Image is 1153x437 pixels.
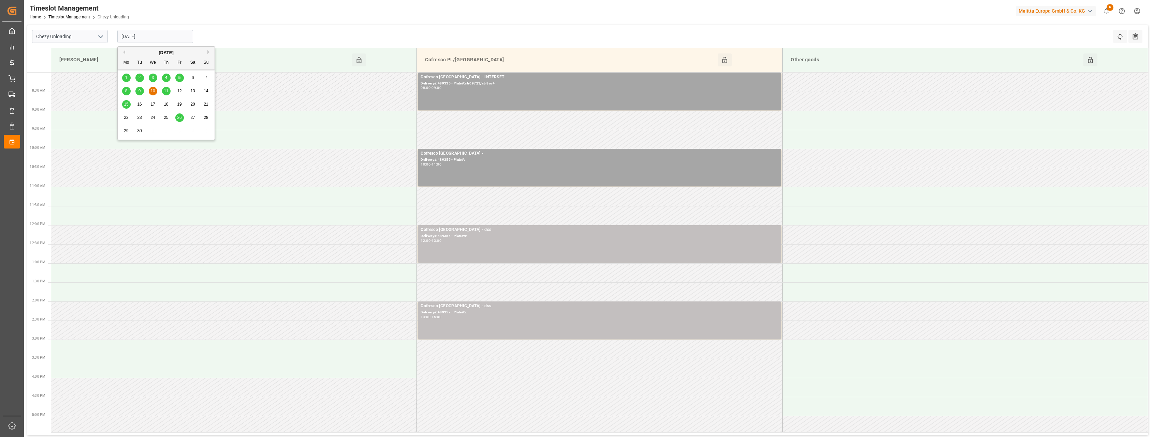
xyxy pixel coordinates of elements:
span: 4:30 PM [32,394,45,397]
div: Choose Friday, September 19th, 2025 [175,100,184,109]
span: 12:30 PM [30,241,45,245]
span: 18 [164,102,168,107]
div: Choose Thursday, September 11th, 2025 [162,87,171,95]
div: Cofresco [GEOGRAPHIC_DATA] - dss [421,303,778,310]
div: Sa [189,59,197,67]
div: Choose Wednesday, September 10th, 2025 [149,87,157,95]
span: 1 [125,75,128,80]
div: Choose Monday, September 15th, 2025 [122,100,131,109]
div: 14:00 [421,315,430,318]
div: Delivery#:489357 - Plate#:x [421,310,778,315]
div: Th [162,59,171,67]
span: 3 [152,75,154,80]
div: Choose Tuesday, September 30th, 2025 [135,127,144,135]
div: Cofresco PL/[GEOGRAPHIC_DATA] [422,53,718,66]
span: 15 [124,102,128,107]
div: Su [202,59,210,67]
span: 29 [124,128,128,133]
div: Choose Wednesday, September 3rd, 2025 [149,74,157,82]
span: 10:30 AM [30,165,45,169]
div: Choose Saturday, September 13th, 2025 [189,87,197,95]
div: Choose Monday, September 8th, 2025 [122,87,131,95]
div: Melitta Europa GmbH & Co. KG [1016,6,1096,16]
div: Choose Sunday, September 7th, 2025 [202,74,210,82]
button: Melitta Europa GmbH & Co. KG [1016,4,1099,17]
div: Choose Friday, September 12th, 2025 [175,87,184,95]
div: Choose Monday, September 22nd, 2025 [122,113,131,122]
span: 2:30 PM [32,317,45,321]
div: 12:00 [421,239,430,242]
span: 8 [125,89,128,93]
div: Choose Thursday, September 18th, 2025 [162,100,171,109]
button: Previous Month [121,50,125,54]
div: 11:00 [432,163,441,166]
span: 21 [204,102,208,107]
span: 17 [150,102,155,107]
span: 3:30 PM [32,356,45,359]
span: 4 [165,75,167,80]
span: 5 [178,75,181,80]
div: month 2025-09 [120,71,213,138]
div: Choose Sunday, September 14th, 2025 [202,87,210,95]
span: 4:00 PM [32,375,45,378]
div: Choose Tuesday, September 2nd, 2025 [135,74,144,82]
div: Choose Sunday, September 28th, 2025 [202,113,210,122]
div: Delivery#:489335 - Plate#:ctr09723/ctr8vu4 [421,81,778,87]
div: 15:00 [432,315,441,318]
span: 26 [177,115,181,120]
div: - [430,239,432,242]
span: 24 [150,115,155,120]
button: show 6 new notifications [1099,3,1114,19]
input: Type to search/select [32,30,108,43]
span: 11:30 AM [30,203,45,207]
div: Choose Tuesday, September 9th, 2025 [135,87,144,95]
span: 30 [137,128,142,133]
div: Choose Tuesday, September 16th, 2025 [135,100,144,109]
div: Choose Saturday, September 6th, 2025 [189,74,197,82]
span: 23 [137,115,142,120]
span: 6 [1107,4,1113,11]
a: Timeslot Management [48,15,90,19]
div: Choose Thursday, September 4th, 2025 [162,74,171,82]
div: [DATE] [118,49,215,56]
span: 19 [177,102,181,107]
span: 8:30 AM [32,89,45,92]
div: Cofresco [GEOGRAPHIC_DATA] - INTERSET [421,74,778,81]
span: 20 [190,102,195,107]
span: 1:00 PM [32,260,45,264]
span: 10:00 AM [30,146,45,150]
span: 2:00 PM [32,298,45,302]
div: 09:00 [432,86,441,89]
div: Choose Friday, September 5th, 2025 [175,74,184,82]
div: Mo [122,59,131,67]
span: 12:00 PM [30,222,45,226]
div: Choose Friday, September 26th, 2025 [175,113,184,122]
div: Choose Thursday, September 25th, 2025 [162,113,171,122]
div: Choose Wednesday, September 17th, 2025 [149,100,157,109]
div: Choose Monday, September 1st, 2025 [122,74,131,82]
button: Next Month [207,50,211,54]
button: Help Center [1114,3,1129,19]
div: 08:00 [421,86,430,89]
div: Fr [175,59,184,67]
span: 3:00 PM [32,337,45,340]
div: Cofresco [GEOGRAPHIC_DATA] - dss [421,227,778,233]
div: Choose Monday, September 29th, 2025 [122,127,131,135]
span: 28 [204,115,208,120]
span: 12 [177,89,181,93]
div: Cofresco [GEOGRAPHIC_DATA] - [421,150,778,157]
button: open menu [95,31,105,42]
div: - [430,163,432,166]
span: 6 [192,75,194,80]
span: 16 [137,102,142,107]
span: 25 [164,115,168,120]
span: 2 [138,75,141,80]
span: 13 [190,89,195,93]
span: 11 [164,89,168,93]
div: [PERSON_NAME] [57,53,352,66]
span: 11:00 AM [30,184,45,188]
div: Delivery#:489355 - Plate#: [421,157,778,163]
div: Timeslot Management [30,3,129,13]
a: Home [30,15,41,19]
div: Choose Tuesday, September 23rd, 2025 [135,113,144,122]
